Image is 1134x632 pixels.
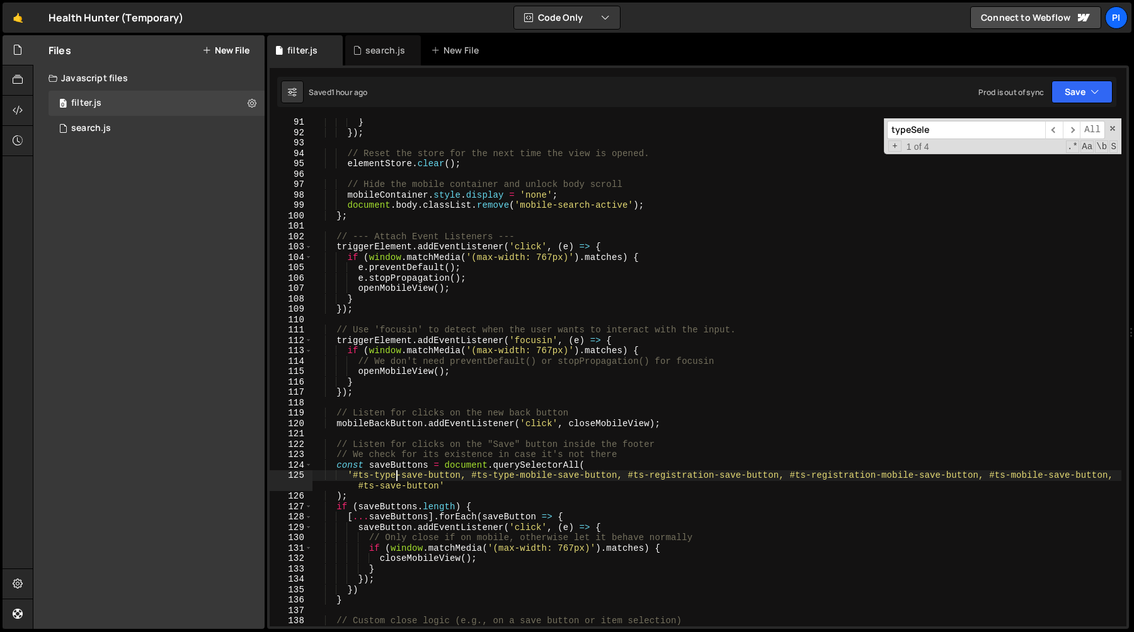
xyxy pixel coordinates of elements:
div: 131 [270,543,312,554]
div: 98 [270,190,312,201]
div: 118 [270,398,312,409]
span: Toggle Replace mode [888,140,902,152]
div: Health Hunter (Temporary) [49,10,183,25]
div: 95 [270,159,312,169]
div: 117 [270,387,312,398]
span: ​ [1045,121,1063,139]
span: Search In Selection [1109,140,1118,153]
div: 128 [270,512,312,522]
div: 104 [270,252,312,263]
div: 116 [270,377,312,388]
div: 99 [270,200,312,211]
span: CaseSensitive Search [1080,140,1094,153]
a: Pi [1105,6,1128,29]
div: 106 [270,273,312,284]
div: 130 [270,533,312,543]
div: 135 [270,585,312,595]
span: ​ [1063,121,1080,139]
div: 16494/44708.js [49,91,265,116]
div: 115 [270,366,312,377]
div: 129 [270,522,312,533]
span: 0 [59,99,67,110]
div: 107 [270,283,312,294]
div: 97 [270,179,312,190]
div: 101 [270,221,312,232]
button: Save [1051,81,1113,103]
div: 123 [270,449,312,460]
div: 126 [270,491,312,502]
div: 110 [270,315,312,325]
div: Javascript files [33,65,265,91]
div: 93 [270,138,312,149]
a: 🤙 [3,3,33,33]
div: 119 [270,408,312,419]
div: 100 [270,211,312,222]
div: Saved [309,87,367,98]
div: search.js [71,123,111,134]
div: 138 [270,616,312,626]
div: 103 [270,242,312,252]
div: 133 [270,564,312,575]
div: 137 [270,606,312,616]
div: 102 [270,232,312,242]
div: 92 [270,128,312,138]
div: 94 [270,149,312,159]
span: Whole Word Search [1095,140,1108,153]
div: 122 [270,439,312,450]
div: 112 [270,336,312,346]
div: filter.js [287,44,318,57]
h2: Files [49,43,71,57]
div: 134 [270,574,312,585]
span: RegExp Search [1066,140,1079,153]
input: Search for [887,121,1045,139]
div: filter.js [71,98,101,109]
div: 113 [270,346,312,356]
div: New File [431,44,484,57]
div: 124 [270,460,312,471]
div: 111 [270,325,312,336]
div: 127 [270,502,312,512]
div: 125 [270,470,312,491]
div: 136 [270,595,312,606]
div: 109 [270,304,312,315]
div: 91 [270,117,312,128]
div: 105 [270,262,312,273]
button: New File [202,45,249,55]
span: Alt-Enter [1080,121,1105,139]
div: Prod is out of sync [978,87,1044,98]
div: 121 [270,429,312,439]
div: 1 hour ago [331,87,368,98]
button: Code Only [514,6,620,29]
div: 120 [270,419,312,429]
div: search.js [365,44,405,57]
a: Connect to Webflow [970,6,1101,29]
div: 16494/45041.js [49,116,265,141]
div: 96 [270,169,312,180]
div: 108 [270,294,312,305]
span: 1 of 4 [902,142,934,152]
div: 132 [270,553,312,564]
div: 114 [270,356,312,367]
